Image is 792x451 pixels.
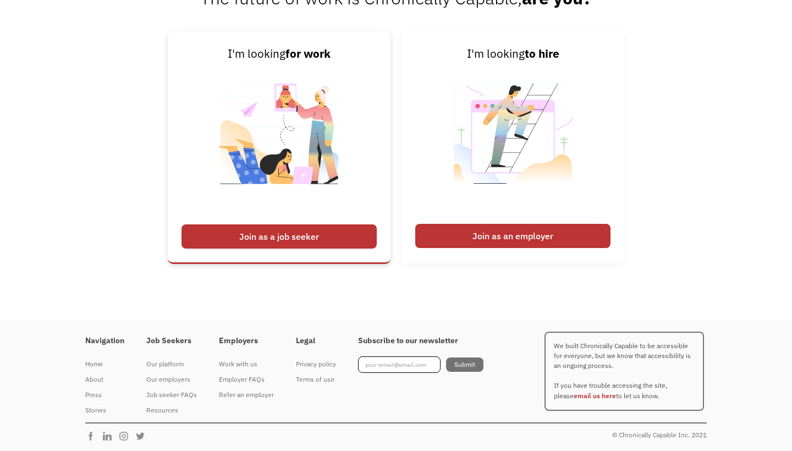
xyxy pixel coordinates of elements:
[296,358,336,371] div: Privacy policy
[415,45,610,63] div: I'm looking
[358,356,441,373] input: your-email@email.com
[85,387,124,403] a: Press
[219,356,274,372] a: Work with us
[358,336,483,346] h4: Subscribe to our newsletter
[446,358,483,372] input: Submit
[296,372,336,387] a: Terms of use
[525,46,559,61] strong: to hire
[219,387,274,403] a: Refer an employer
[415,224,610,248] div: Join as an employer
[146,372,197,387] a: Our employers
[219,372,274,387] a: Employer FAQs
[296,373,336,386] div: Terms of use
[102,431,118,442] img: Chronically Capable Linkedin Page
[574,392,616,400] a: email us here
[219,336,274,346] h4: Employers
[182,224,377,249] div: Join as a job seeker
[118,431,135,442] img: Chronically Capable Instagram Page
[168,31,391,263] a: I'm lookingfor workJoin as a job seeker
[219,388,274,402] div: Refer an employer
[296,336,336,346] h4: Legal
[146,404,197,417] div: Resources
[296,356,336,372] a: Privacy policy
[402,31,624,263] a: I'm lookingto hireJoin as an employer
[85,403,124,418] a: Stories
[182,45,377,63] div: I'm looking
[146,373,197,386] div: Our employers
[219,373,274,386] div: Employer FAQs
[85,431,102,442] img: Chronically Capable Facebook Page
[444,63,581,218] img: Illustrated image of someone looking to hire
[85,356,124,372] a: Home
[146,356,197,372] a: Our platform
[85,373,124,386] div: About
[85,336,124,346] h4: Navigation
[85,388,124,402] div: Press
[146,403,197,418] a: Resources
[211,63,348,218] img: Illustrated image of people looking for work
[146,387,197,403] a: Job seeker FAQs
[544,332,704,411] p: We built Chronically Capable to be accessible for everyone, but we know that accessibility is an ...
[358,356,483,373] form: Footer Newsletter
[285,46,331,61] strong: for work
[135,431,151,442] img: Chronically Capable Twitter Page
[85,372,124,387] a: About
[146,358,197,371] div: Our platform
[146,336,197,346] h4: Job Seekers
[219,358,274,371] div: Work with us
[146,388,197,402] div: Job seeker FAQs
[85,404,124,417] div: Stories
[85,358,124,371] div: Home
[612,428,707,442] div: © Chronically Capable Inc. 2021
